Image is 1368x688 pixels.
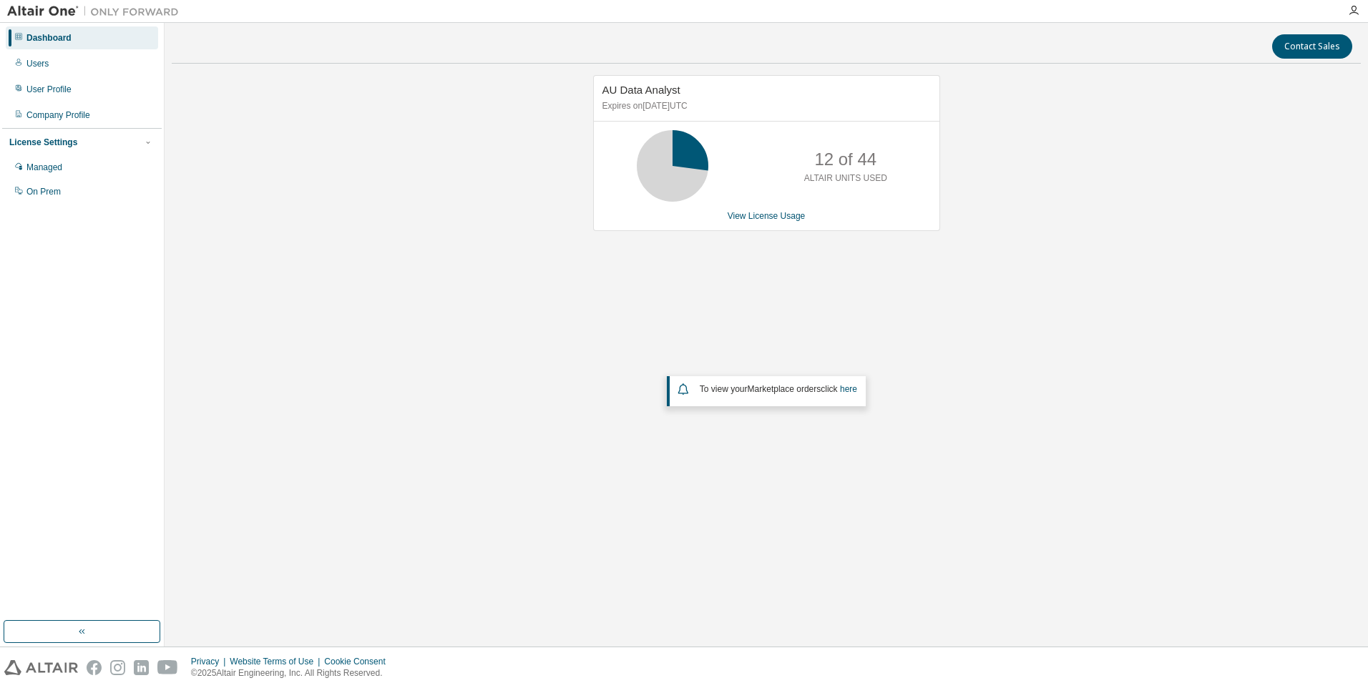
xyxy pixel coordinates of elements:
[134,660,149,675] img: linkedin.svg
[87,660,102,675] img: facebook.svg
[324,656,394,667] div: Cookie Consent
[814,147,876,172] p: 12 of 44
[700,384,857,394] span: To view your click
[840,384,857,394] a: here
[9,137,77,148] div: License Settings
[26,84,72,95] div: User Profile
[602,84,680,96] span: AU Data Analyst
[602,100,927,112] p: Expires on [DATE] UTC
[748,384,821,394] em: Marketplace orders
[157,660,178,675] img: youtube.svg
[191,656,230,667] div: Privacy
[1272,34,1352,59] button: Contact Sales
[7,4,186,19] img: Altair One
[26,58,49,69] div: Users
[728,211,806,221] a: View License Usage
[804,172,887,185] p: ALTAIR UNITS USED
[26,186,61,197] div: On Prem
[26,32,72,44] div: Dashboard
[4,660,78,675] img: altair_logo.svg
[110,660,125,675] img: instagram.svg
[191,667,394,679] p: © 2025 Altair Engineering, Inc. All Rights Reserved.
[26,162,62,173] div: Managed
[26,109,90,121] div: Company Profile
[230,656,324,667] div: Website Terms of Use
